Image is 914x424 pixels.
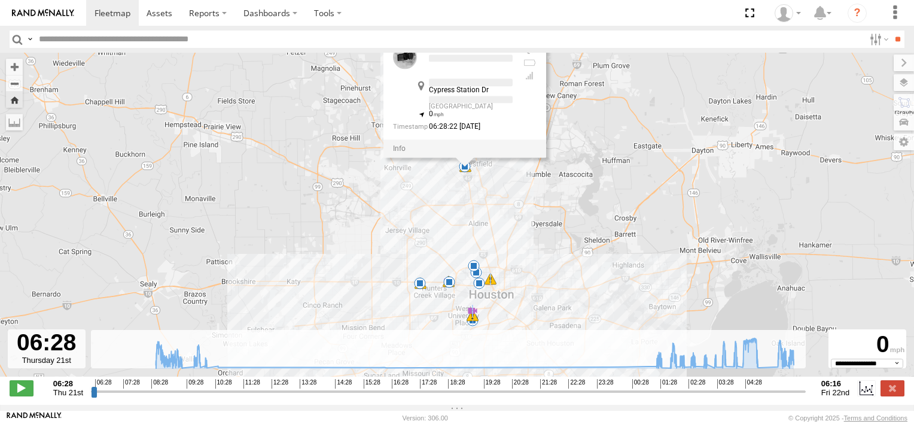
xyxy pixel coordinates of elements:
span: 03:28 [717,379,734,389]
span: 23:28 [597,379,614,389]
span: 06:28 [95,379,112,389]
a: Visit our Website [7,412,62,424]
label: Close [881,380,904,396]
span: 07:28 [123,379,140,389]
span: 13:28 [300,379,316,389]
label: Search Query [25,31,35,48]
strong: 06:28 [53,379,83,388]
span: 12:28 [272,379,288,389]
span: 18:28 [448,379,465,389]
span: 09:28 [187,379,203,389]
span: 10:28 [215,379,232,389]
span: 17:28 [420,379,437,389]
span: Thu 21st Aug 2025 [53,388,83,397]
div: Cypress Station Dr [429,79,513,95]
button: Zoom out [6,75,23,92]
span: 20:28 [512,379,529,389]
div: Date/time of location update [393,123,513,132]
span: 04:28 [745,379,762,389]
span: 00:28 [632,379,649,389]
label: Play/Stop [10,380,33,396]
a: View Asset Details [393,46,417,69]
label: Search Filter Options [865,31,891,48]
label: Map Settings [894,134,914,150]
div: Last Event GSM Signal Strength [522,71,537,81]
span: Fri 22nd Aug 2025 [821,388,850,397]
div: 0 [830,331,904,358]
a: Terms and Conditions [844,414,907,422]
div: © Copyright 2025 - [788,414,907,422]
span: 01:28 [660,379,677,389]
strong: 06:16 [821,379,850,388]
button: Zoom Home [6,92,23,108]
button: Zoom in [6,59,23,75]
label: Measure [6,114,23,131]
img: rand-logo.svg [12,9,74,17]
div: [GEOGRAPHIC_DATA] [429,96,513,110]
span: 19:28 [484,379,501,389]
div: Lupe Hernandez [770,4,805,22]
span: 15:28 [364,379,380,389]
span: 08:28 [151,379,168,389]
span: 22:28 [568,379,585,389]
span: 14:28 [335,379,352,389]
div: No battery health information received from this device. [522,58,537,68]
a: View Asset Details [393,144,406,153]
span: 16:28 [392,379,409,389]
i: ? [848,4,867,23]
span: 11:28 [243,379,260,389]
span: 0 [429,110,444,118]
div: Version: 306.00 [403,414,448,422]
div: 11 [467,305,479,317]
div: 15 [485,273,496,285]
span: 21:28 [540,379,557,389]
span: 02:28 [688,379,705,389]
